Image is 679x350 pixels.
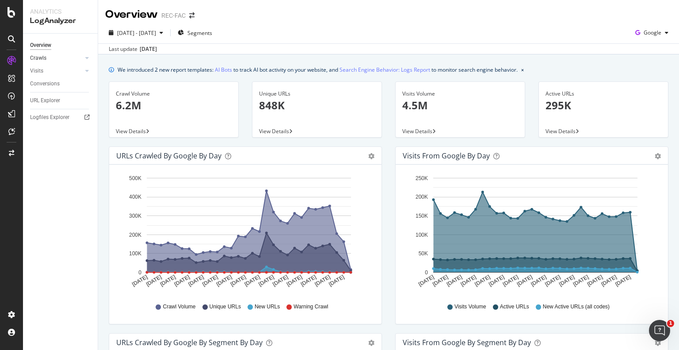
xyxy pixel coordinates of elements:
div: Overview [30,41,51,50]
text: [DATE] [516,274,534,288]
button: Google [632,26,672,40]
div: URL Explorer [30,96,60,105]
text: 0 [138,269,141,276]
div: gear [655,153,661,159]
text: 100K [416,232,428,238]
a: URL Explorer [30,96,92,105]
text: [DATE] [300,274,317,288]
text: [DATE] [159,274,177,288]
a: Crawls [30,54,83,63]
span: Active URLs [500,303,529,311]
text: [DATE] [131,274,149,288]
span: View Details [259,127,289,135]
a: Overview [30,41,92,50]
div: gear [368,153,374,159]
p: 4.5M [402,98,518,113]
text: 300K [129,213,141,219]
text: [DATE] [544,274,562,288]
text: 500K [129,175,141,181]
text: [DATE] [502,274,519,288]
div: info banner [109,65,668,74]
text: [DATE] [488,274,505,288]
p: 6.2M [116,98,232,113]
text: [DATE] [460,274,477,288]
text: 400K [129,194,141,200]
text: [DATE] [314,274,332,288]
button: close banner [519,63,526,76]
div: Unique URLs [259,90,375,98]
span: Segments [187,29,212,37]
div: Last update [109,45,157,53]
div: Crawl Volume [116,90,232,98]
span: Visits Volume [454,303,486,311]
text: [DATE] [530,274,548,288]
text: 0 [425,269,428,276]
div: Visits Volume [402,90,518,98]
text: [DATE] [244,274,261,288]
text: [DATE] [446,274,463,288]
svg: A chart. [116,172,371,295]
text: [DATE] [271,274,289,288]
div: gear [368,340,374,346]
span: View Details [116,127,146,135]
a: Conversions [30,79,92,88]
div: arrow-right-arrow-left [189,12,195,19]
svg: A chart. [403,172,658,295]
span: [DATE] - [DATE] [117,29,156,37]
text: [DATE] [600,274,618,288]
text: [DATE] [572,274,590,288]
button: [DATE] - [DATE] [105,26,167,40]
text: 250K [416,175,428,181]
div: We introduced 2 new report templates: to track AI bot activity on your website, and to monitor se... [118,65,518,74]
span: 1 [667,320,674,327]
div: Logfiles Explorer [30,113,69,122]
text: [DATE] [474,274,492,288]
span: Warning Crawl [294,303,328,311]
text: [DATE] [417,274,435,288]
a: Visits [30,66,83,76]
text: [DATE] [614,274,632,288]
text: [DATE] [258,274,275,288]
p: 295K [545,98,661,113]
div: Visits from Google By Segment By Day [403,338,531,347]
iframe: Intercom live chat [649,320,670,341]
p: 848K [259,98,375,113]
div: gear [655,340,661,346]
text: [DATE] [558,274,576,288]
span: New Active URLs (all codes) [543,303,610,311]
text: [DATE] [215,274,233,288]
text: [DATE] [145,274,163,288]
span: Unique URLs [210,303,241,311]
text: [DATE] [173,274,191,288]
div: Visits from Google by day [403,151,490,160]
div: Active URLs [545,90,661,98]
a: Logfiles Explorer [30,113,92,122]
div: Crawls [30,54,46,63]
span: Google [644,29,661,36]
div: URLs Crawled by Google by day [116,151,221,160]
div: Analytics [30,7,91,16]
text: [DATE] [586,274,604,288]
text: 200K [416,194,428,200]
text: [DATE] [286,274,303,288]
text: 200K [129,232,141,238]
span: Crawl Volume [163,303,195,311]
text: 150K [416,213,428,219]
text: [DATE] [328,274,345,288]
div: REC-FAC [161,11,186,20]
text: 100K [129,250,141,257]
div: Overview [105,7,158,22]
text: [DATE] [201,274,219,288]
div: [DATE] [140,45,157,53]
span: New URLs [255,303,280,311]
div: LogAnalyzer [30,16,91,26]
text: [DATE] [229,274,247,288]
span: View Details [545,127,576,135]
text: [DATE] [431,274,449,288]
div: Visits [30,66,43,76]
div: URLs Crawled by Google By Segment By Day [116,338,263,347]
button: Segments [174,26,216,40]
div: Conversions [30,79,60,88]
